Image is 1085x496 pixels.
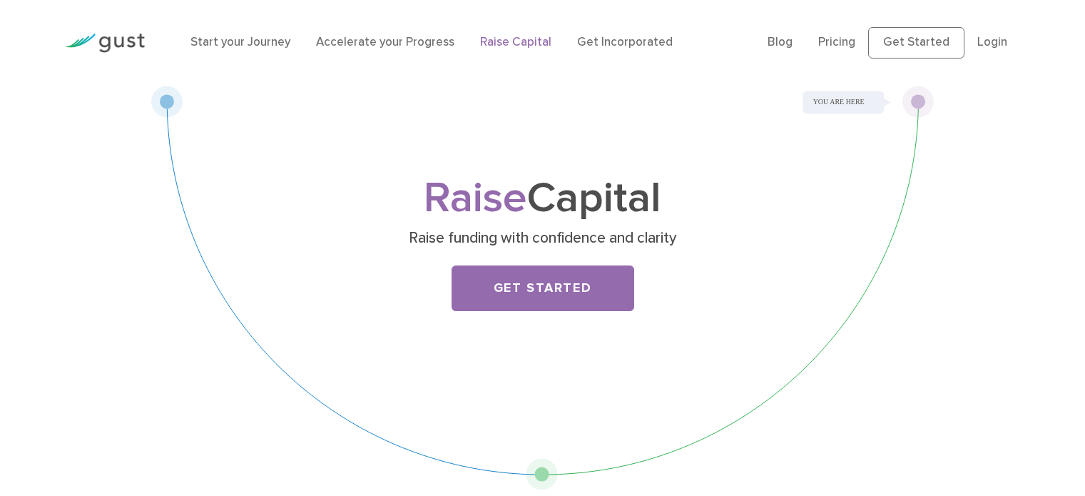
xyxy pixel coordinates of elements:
img: Gust Logo [65,34,145,53]
a: Accelerate your Progress [316,35,454,49]
span: Raise [424,173,527,223]
p: Raise funding with confidence and clarity [266,228,819,248]
a: Pricing [818,35,855,49]
a: Login [977,35,1007,49]
a: Raise Capital [480,35,551,49]
h1: Capital [261,179,825,218]
a: Get Started [868,27,964,59]
a: Blog [768,35,793,49]
a: Start your Journey [190,35,290,49]
a: Get Incorporated [577,35,673,49]
a: Get Started [452,265,634,311]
